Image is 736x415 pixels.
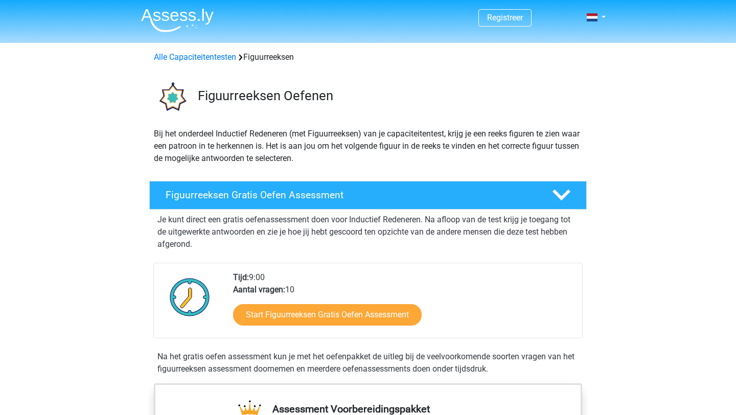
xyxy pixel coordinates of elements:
p: Bij het onderdeel Inductief Redeneren (met Figuurreeksen) van je capaciteitentest, krijg je een r... [154,128,582,165]
p: Je kunt direct een gratis oefenassessment doen voor Inductief Redeneren. Na afloop van de test kr... [157,214,579,250]
b: Tijd: [233,272,249,282]
img: Klok [164,271,216,322]
div: Figuurreeksen [150,51,586,63]
a: Alle Capaciteitentesten [154,52,236,62]
img: figuurreeksen [150,76,193,119]
img: Assessly [141,8,214,32]
div: Na het gratis oefen assessment kun je met het oefenpakket de uitleg bij de veelvoorkomende soorte... [153,351,583,375]
b: Aantal vragen: [233,285,285,294]
a: Start Figuurreeksen Gratis Oefen Assessment [233,304,422,326]
a: Figuurreeksen Gratis Oefen Assessment [145,181,591,210]
div: 9:00 10 [225,271,582,338]
h4: Figuurreeksen Gratis Oefen Assessment [166,189,536,201]
h3: Figuurreeksen Oefenen [198,88,579,104]
a: Registreer [487,13,523,22]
